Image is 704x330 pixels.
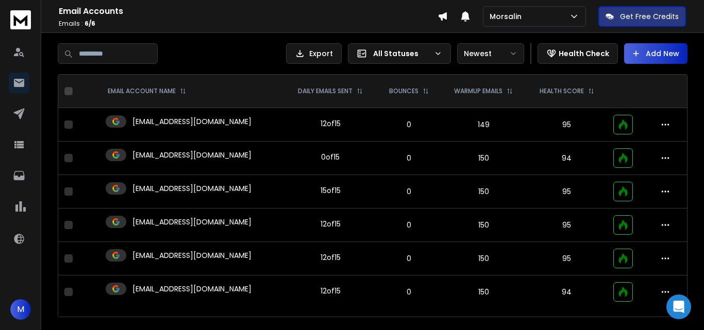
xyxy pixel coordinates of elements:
button: Health Check [538,43,618,64]
td: 95 [526,242,607,275]
td: 94 [526,275,607,309]
span: 6 / 6 [85,19,95,28]
td: 150 [441,209,526,242]
td: 94 [526,142,607,175]
img: logo [10,10,31,29]
p: 0 [383,153,434,163]
button: M [10,299,31,320]
button: Newest [457,43,524,64]
p: All Statuses [373,48,430,59]
td: 150 [441,242,526,275]
button: Export [286,43,342,64]
div: 15 of 15 [321,185,341,196]
p: 0 [383,253,434,264]
p: 0 [383,220,434,230]
p: [EMAIL_ADDRESS][DOMAIN_NAME] [132,250,252,260]
td: 150 [441,175,526,209]
div: 12 of 15 [321,252,341,263]
td: 150 [441,142,526,175]
p: HEALTH SCORE [540,87,584,95]
td: 95 [526,175,607,209]
p: [EMAIL_ADDRESS][DOMAIN_NAME] [132,116,252,127]
div: EMAIL ACCOUNT NAME [108,87,186,95]
td: 95 [526,108,607,142]
td: 95 [526,209,607,242]
p: BOUNCES [389,87,418,95]
p: 0 [383,119,434,130]
div: 0 of 15 [321,152,340,162]
p: [EMAIL_ADDRESS][DOMAIN_NAME] [132,183,252,194]
p: 0 [383,186,434,197]
p: 0 [383,287,434,297]
button: Add New [624,43,688,64]
td: 150 [441,275,526,309]
p: Health Check [559,48,609,59]
div: 12 of 15 [321,286,341,296]
div: 12 of 15 [321,219,341,229]
p: Emails : [59,20,438,28]
p: [EMAIL_ADDRESS][DOMAIN_NAME] [132,284,252,294]
h1: Email Accounts [59,5,438,18]
div: Open Intercom Messenger [666,294,691,319]
p: [EMAIL_ADDRESS][DOMAIN_NAME] [132,150,252,160]
p: Get Free Credits [620,11,679,22]
td: 149 [441,108,526,142]
div: 12 of 15 [321,118,341,129]
p: Morsalin [490,11,526,22]
p: DAILY EMAILS SENT [298,87,353,95]
button: Get Free Credits [598,6,686,27]
p: WARMUP EMAILS [454,87,502,95]
p: [EMAIL_ADDRESS][DOMAIN_NAME] [132,217,252,227]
